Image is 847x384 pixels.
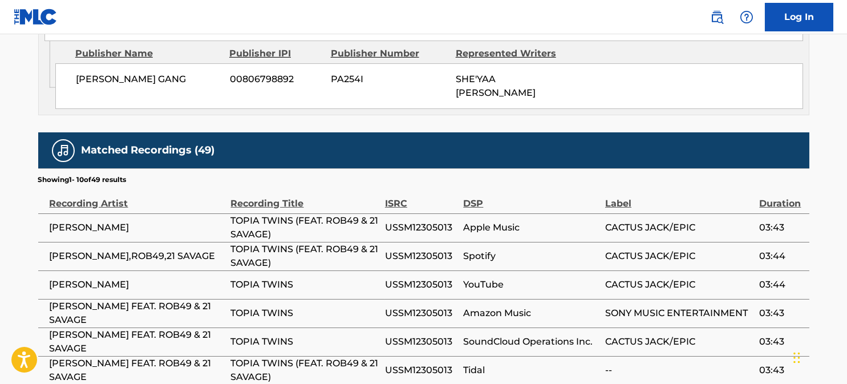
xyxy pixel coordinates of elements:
span: TOPIA TWINS (FEAT. ROB49 & 21 SAVAGE) [231,214,379,241]
span: USSM12305013 [385,335,457,349]
div: Label [605,185,753,211]
span: 03:43 [759,221,803,235]
span: USSM12305013 [385,221,457,235]
span: [PERSON_NAME] FEAT. ROB49 & 21 SAVAGE [50,328,225,355]
div: Recording Title [231,185,379,211]
span: USSM12305013 [385,306,457,320]
a: Log In [765,3,833,31]
span: SHE'YAA [PERSON_NAME] [456,74,536,98]
div: Publisher IPI [229,47,322,60]
span: 00806798892 [230,72,322,86]
div: Duration [759,185,803,211]
span: Apple Music [463,221,599,235]
span: 03:43 [759,363,803,377]
div: Drag [793,341,800,375]
span: Amazon Music [463,306,599,320]
div: Publisher Name [75,47,221,60]
div: Help [735,6,758,29]
span: TOPIA TWINS [231,278,379,292]
span: [PERSON_NAME] GANG [76,72,221,86]
span: USSM12305013 [385,363,457,377]
span: USSM12305013 [385,249,457,263]
span: [PERSON_NAME] FEAT. ROB49 & 21 SAVAGE [50,357,225,384]
span: 03:43 [759,335,803,349]
span: 03:44 [759,278,803,292]
div: Publisher Number [331,47,447,60]
span: 03:43 [759,306,803,320]
span: [PERSON_NAME] [50,221,225,235]
img: Matched Recordings [56,144,70,157]
img: help [740,10,753,24]
span: TOPIA TWINS (FEAT. ROB49 & 21 SAVAGE) [231,357,379,384]
span: TOPIA TWINS (FEAT. ROB49 & 21 SAVAGE) [231,242,379,270]
span: Tidal [463,363,599,377]
span: TOPIA TWINS [231,335,379,349]
div: Represented Writers [456,47,572,60]
span: [PERSON_NAME] [50,278,225,292]
div: ISRC [385,185,457,211]
iframe: Chat Widget [790,329,847,384]
span: 03:44 [759,249,803,263]
span: YouTube [463,278,599,292]
span: [PERSON_NAME] FEAT. ROB49 & 21 SAVAGE [50,300,225,327]
span: USSM12305013 [385,278,457,292]
span: [PERSON_NAME],ROB49,21 SAVAGE [50,249,225,263]
span: SONY MUSIC ENTERTAINMENT [605,306,753,320]
div: DSP [463,185,599,211]
span: CACTUS JACK/EPIC [605,221,753,235]
p: Showing 1 - 10 of 49 results [38,175,127,185]
img: search [710,10,724,24]
h5: Matched Recordings (49) [82,144,215,157]
span: SoundCloud Operations Inc. [463,335,599,349]
div: Recording Artist [50,185,225,211]
span: TOPIA TWINS [231,306,379,320]
span: CACTUS JACK/EPIC [605,249,753,263]
span: Spotify [463,249,599,263]
span: PA254I [331,72,447,86]
a: Public Search [706,6,728,29]
span: CACTUS JACK/EPIC [605,278,753,292]
img: MLC Logo [14,9,58,25]
span: -- [605,363,753,377]
span: CACTUS JACK/EPIC [605,335,753,349]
